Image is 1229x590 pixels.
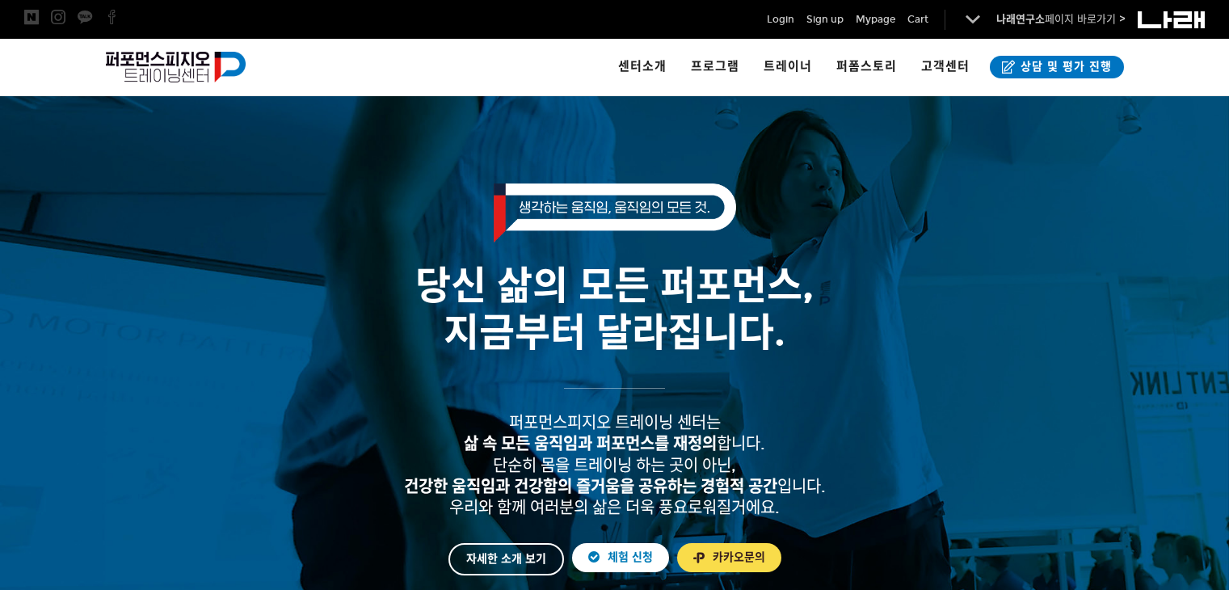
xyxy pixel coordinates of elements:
a: 센터소개 [606,39,679,95]
img: 생각하는 움직임, 움직임의 모든 것. [494,183,736,242]
a: 나래연구소페이지 바로가기 > [996,13,1126,26]
span: 퍼폼스토리 [836,59,897,74]
a: 퍼폼스토리 [824,39,909,95]
span: 입니다. [404,477,826,496]
span: 센터소개 [618,59,667,74]
a: 고객센터 [909,39,982,95]
a: 카카오문의 [677,543,781,572]
a: 트레이너 [751,39,824,95]
span: 우리와 함께 여러분의 삶은 더욱 풍요로워질거에요. [449,498,780,517]
span: 합니다. [464,434,765,453]
span: 고객센터 [921,59,970,74]
a: Sign up [806,11,844,27]
span: 퍼포먼스피지오 트레이닝 센터는 [509,413,721,432]
span: 당신 삶의 모든 퍼포먼스, 지금부터 달라집니다. [415,262,814,356]
strong: 건강한 움직임과 건강함의 즐거움을 공유하는 경험적 공간 [404,477,777,496]
span: 프로그램 [691,59,739,74]
a: 체험 신청 [572,543,669,572]
a: Cart [907,11,928,27]
strong: 나래연구소 [996,13,1045,26]
a: Mypage [856,11,895,27]
span: 상담 및 평가 진행 [1016,59,1112,75]
a: 프로그램 [679,39,751,95]
a: 상담 및 평가 진행 [990,56,1124,78]
span: 트레이너 [764,59,812,74]
span: 단순히 몸을 트레이닝 하는 곳이 아닌, [493,456,736,475]
strong: 삶 속 모든 움직임과 퍼포먼스를 재정의 [464,434,717,453]
a: Login [767,11,794,27]
a: 자세한 소개 보기 [448,543,564,575]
